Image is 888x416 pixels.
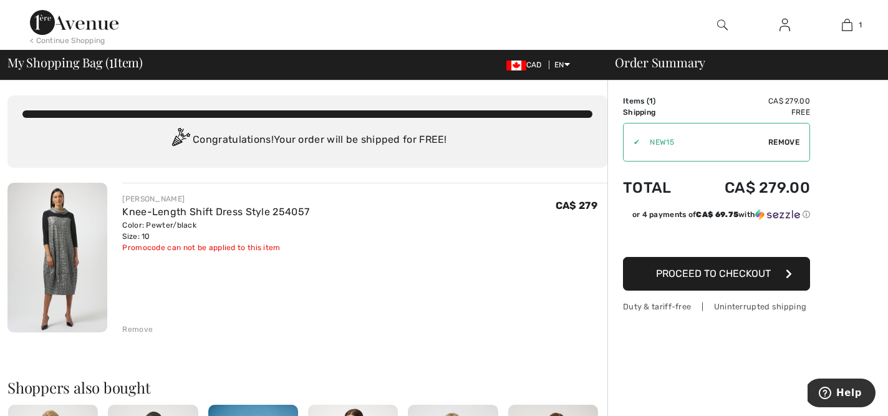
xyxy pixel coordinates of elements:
div: Order Summary [600,56,881,69]
img: Knee-Length Shift Dress Style 254057 [7,183,107,332]
h2: Shoppers also bought [7,380,607,395]
input: Promo code [640,123,768,161]
button: Proceed to Checkout [623,257,810,291]
div: ✔ [624,137,640,148]
img: My Bag [842,17,852,32]
td: Items ( ) [623,95,690,107]
a: Knee-Length Shift Dress Style 254057 [122,206,309,218]
iframe: Opens a widget where you can find more information [808,379,876,410]
span: My Shopping Bag ( Item) [7,56,143,69]
td: Total [623,167,690,209]
span: 1 [109,53,113,69]
img: Sezzle [755,209,800,220]
td: Free [690,107,810,118]
span: 1 [859,19,862,31]
td: CA$ 279.00 [690,167,810,209]
td: Shipping [623,107,690,118]
img: 1ère Avenue [30,10,118,35]
div: Color: Pewter/black Size: 10 [122,220,309,242]
div: [PERSON_NAME] [122,193,309,205]
div: Duty & tariff-free | Uninterrupted shipping [623,301,810,312]
span: Proceed to Checkout [656,268,771,279]
div: < Continue Shopping [30,35,105,46]
span: EN [554,60,570,69]
img: Congratulation2.svg [168,128,193,153]
a: Sign In [770,17,800,33]
div: Promocode can not be applied to this item [122,242,309,253]
span: CA$ 69.75 [696,210,738,219]
img: search the website [717,17,728,32]
iframe: PayPal-paypal [623,225,810,253]
span: CAD [506,60,547,69]
div: Congratulations! Your order will be shipped for FREE! [22,128,592,153]
img: Canadian Dollar [506,60,526,70]
span: Remove [768,137,799,148]
span: CA$ 279 [556,200,597,211]
td: CA$ 279.00 [690,95,810,107]
div: or 4 payments of with [632,209,810,220]
div: or 4 payments ofCA$ 69.75withSezzle Click to learn more about Sezzle [623,209,810,225]
a: 1 [816,17,877,32]
img: My Info [779,17,790,32]
div: Remove [122,324,153,335]
span: 1 [649,97,653,105]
